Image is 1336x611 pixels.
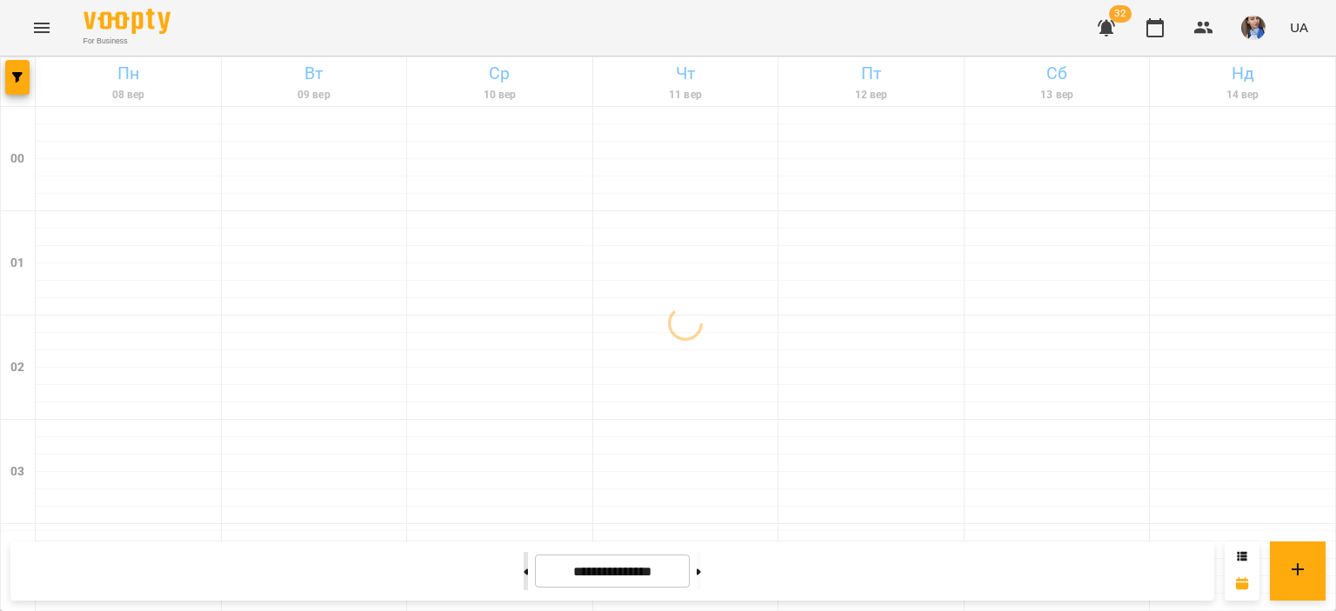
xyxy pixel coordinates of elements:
[10,149,24,169] h6: 00
[1152,87,1333,103] h6: 14 вер
[410,60,590,87] h6: Ср
[83,9,170,34] img: Voopty Logo
[781,60,961,87] h6: Пт
[224,60,404,87] h6: Вт
[1283,11,1315,43] button: UA
[596,87,776,103] h6: 11 вер
[10,358,24,377] h6: 02
[410,87,590,103] h6: 10 вер
[83,36,170,47] span: For Business
[10,462,24,481] h6: 03
[1290,18,1308,37] span: UA
[781,87,961,103] h6: 12 вер
[224,87,404,103] h6: 09 вер
[1152,60,1333,87] h6: Нд
[967,87,1147,103] h6: 13 вер
[38,60,218,87] h6: Пн
[21,7,63,49] button: Menu
[596,60,776,87] h6: Чт
[10,254,24,273] h6: 01
[967,60,1147,87] h6: Сб
[1241,16,1266,40] img: 727e98639bf378bfedd43b4b44319584.jpeg
[38,87,218,103] h6: 08 вер
[1109,5,1132,23] span: 32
